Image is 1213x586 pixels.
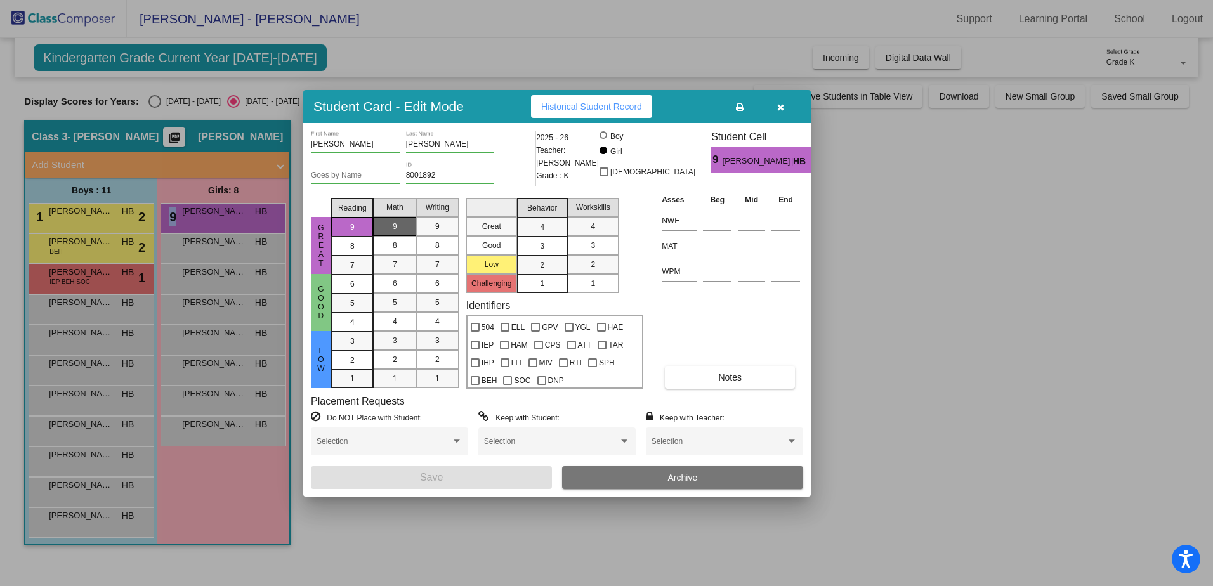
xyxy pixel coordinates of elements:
[531,95,652,118] button: Historical Student Record
[536,169,568,182] span: Grade : K
[393,240,397,251] span: 8
[482,337,494,353] span: IEP
[608,320,624,335] span: HAE
[610,164,695,179] span: [DEMOGRAPHIC_DATA]
[793,155,811,168] span: HB
[576,202,610,213] span: Workskills
[562,466,803,489] button: Archive
[610,131,624,142] div: Boy
[662,237,697,256] input: assessment
[610,146,622,157] div: Girl
[482,373,497,388] span: BEH
[435,278,440,289] span: 6
[393,316,397,327] span: 4
[591,221,595,232] span: 4
[311,171,400,180] input: goes by name
[406,171,495,180] input: Enter ID
[578,337,592,353] span: ATT
[511,355,522,370] span: LLI
[426,202,449,213] span: Writing
[591,240,595,251] span: 3
[420,472,443,483] span: Save
[700,193,735,207] th: Beg
[350,316,355,328] span: 4
[311,466,552,489] button: Save
[541,101,642,112] span: Historical Student Record
[659,193,700,207] th: Asses
[466,299,510,311] label: Identifiers
[540,240,544,252] span: 3
[393,221,397,232] span: 9
[768,193,803,207] th: End
[393,278,397,289] span: 6
[393,259,397,270] span: 7
[435,221,440,232] span: 9
[350,297,355,309] span: 5
[735,193,768,207] th: Mid
[311,411,422,424] label: = Do NOT Place with Student:
[350,259,355,271] span: 7
[540,221,544,233] span: 4
[478,411,560,424] label: = Keep with Student:
[338,202,367,214] span: Reading
[542,320,558,335] span: GPV
[435,354,440,365] span: 2
[662,211,697,230] input: assessment
[599,355,615,370] span: SPH
[315,223,327,268] span: Great
[646,411,725,424] label: = Keep with Teacher:
[435,240,440,251] span: 8
[393,373,397,384] span: 1
[350,240,355,252] span: 8
[393,297,397,308] span: 5
[570,355,582,370] span: RTI
[435,373,440,384] span: 1
[435,297,440,308] span: 5
[350,355,355,366] span: 2
[539,355,553,370] span: MIV
[536,131,568,144] span: 2025 - 26
[315,346,327,373] span: Low
[393,335,397,346] span: 3
[662,262,697,281] input: assessment
[575,320,591,335] span: YGL
[435,316,440,327] span: 4
[711,152,722,167] span: 9
[540,259,544,271] span: 2
[313,98,464,114] h3: Student Card - Edit Mode
[511,337,528,353] span: HAM
[668,472,698,483] span: Archive
[350,221,355,233] span: 9
[386,202,403,213] span: Math
[311,395,405,407] label: Placement Requests
[591,259,595,270] span: 2
[665,366,795,389] button: Notes
[711,131,822,143] h3: Student Cell
[536,144,599,169] span: Teacher: [PERSON_NAME]
[315,285,327,320] span: Good
[718,372,742,382] span: Notes
[591,278,595,289] span: 1
[608,337,623,353] span: TAR
[723,155,793,168] span: [PERSON_NAME] [PERSON_NAME]
[548,373,564,388] span: DNP
[350,373,355,384] span: 1
[350,278,355,290] span: 6
[393,354,397,365] span: 2
[482,355,494,370] span: IHP
[540,278,544,289] span: 1
[527,202,557,214] span: Behavior
[482,320,494,335] span: 504
[435,259,440,270] span: 7
[350,335,355,347] span: 3
[545,337,561,353] span: CPS
[435,335,440,346] span: 3
[514,373,530,388] span: SOC
[511,320,525,335] span: ELL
